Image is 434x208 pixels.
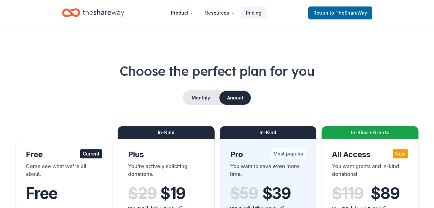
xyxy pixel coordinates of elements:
div: In-Kind [220,126,317,139]
span: to TheShareWay [330,10,367,16]
div: In-Kind [118,126,215,139]
button: Resources [200,6,239,19]
div: Come see what we're all about. [26,162,102,180]
a: Pricing [241,6,267,19]
div: All Access [332,149,408,160]
span: Free [26,184,58,203]
div: Free [26,149,102,160]
h1: Choose the perfect plan for you [16,62,418,80]
div: Most popular [271,149,306,158]
div: You want to save even more time. [230,162,306,180]
div: You're actively soliciting donations. [128,162,204,180]
span: $ 39 [262,184,291,202]
div: New [393,149,408,158]
a: Home [62,5,124,20]
span: $ 89 [371,184,399,202]
button: Monthly [184,91,218,105]
div: Pro [230,149,306,160]
div: In-Kind + Grants [322,126,418,139]
nav: Main [166,5,267,20]
div: Current [80,149,102,158]
a: Returnto TheShareWay [308,6,372,19]
button: Annual [219,91,251,105]
span: Return [313,9,367,17]
button: Product [166,6,199,19]
span: $ 19 [160,184,185,202]
div: You want grants and in-kind donations! [332,162,408,180]
div: Plus [128,149,204,160]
